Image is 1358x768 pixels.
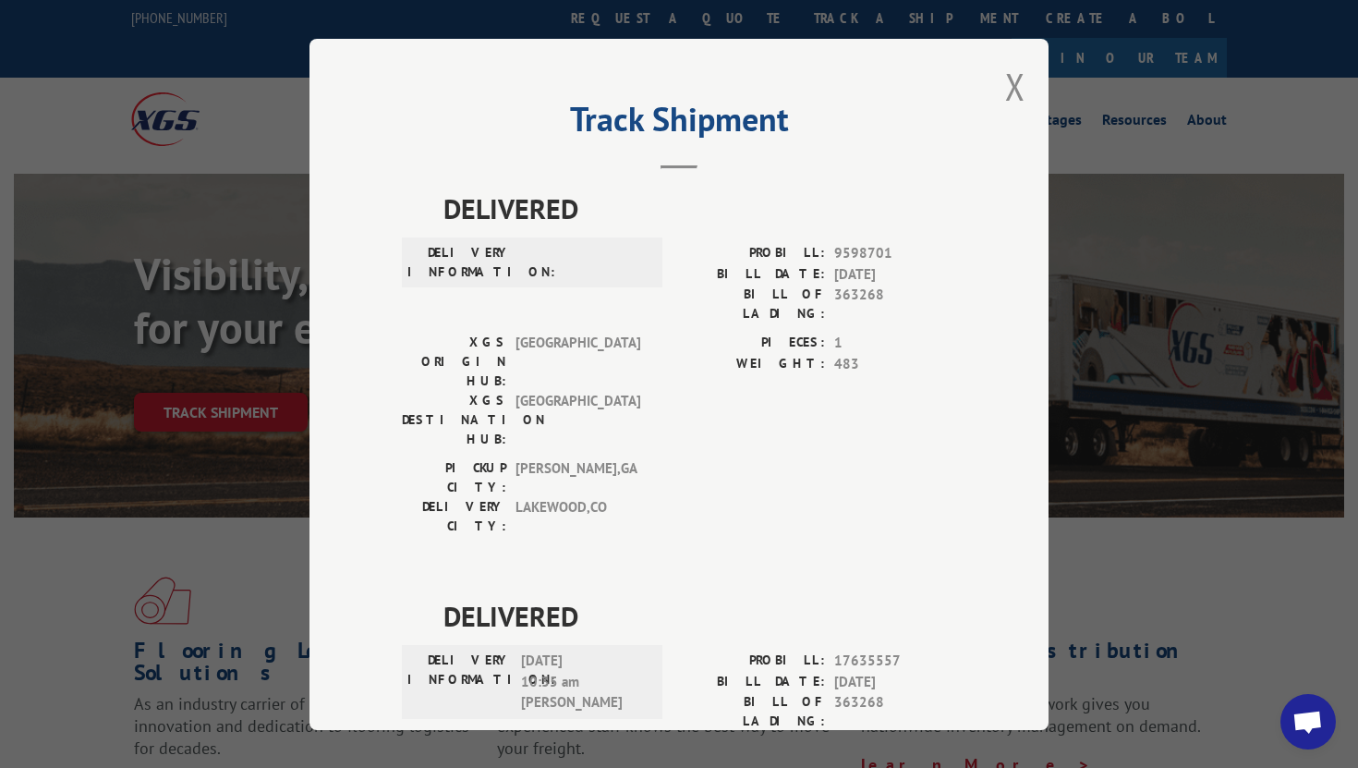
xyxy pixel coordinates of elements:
label: PICKUP CITY: [402,458,506,497]
h2: Track Shipment [402,106,956,141]
label: DELIVERY INFORMATION: [407,243,512,282]
div: Open chat [1280,694,1336,750]
span: [GEOGRAPHIC_DATA] [515,333,640,391]
label: BILL DATE: [679,263,825,285]
label: PIECES: [679,333,825,354]
label: BILL DATE: [679,671,825,692]
span: 363268 [834,285,956,323]
span: 483 [834,353,956,374]
span: [GEOGRAPHIC_DATA] [515,391,640,449]
span: [DATE] [834,263,956,285]
label: XGS ORIGIN HUB: [402,333,506,391]
span: 9598701 [834,243,956,264]
label: DELIVERY INFORMATION: [407,651,512,713]
span: 363268 [834,692,956,731]
span: [PERSON_NAME] , GA [515,458,640,497]
label: BILL OF LADING: [679,285,825,323]
button: Close modal [1005,62,1025,111]
label: WEIGHT: [679,353,825,374]
label: BILL OF LADING: [679,692,825,731]
span: [DATE] [834,671,956,692]
span: DELIVERED [443,595,956,637]
label: PROBILL: [679,651,825,672]
span: [DATE] 10:35 am [PERSON_NAME] [521,651,646,713]
span: LAKEWOOD , CO [515,497,640,536]
label: DELIVERY CITY: [402,497,506,536]
span: 17635557 [834,651,956,672]
label: PROBILL: [679,243,825,264]
span: 1 [834,333,956,354]
label: XGS DESTINATION HUB: [402,391,506,449]
span: DELIVERED [443,188,956,229]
